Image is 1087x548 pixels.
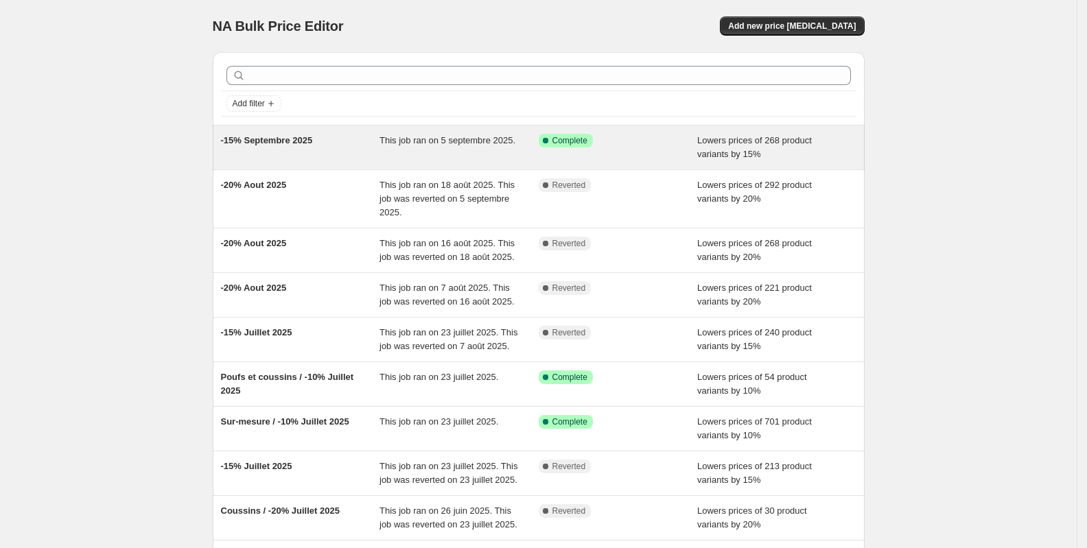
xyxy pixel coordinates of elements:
[552,372,587,383] span: Complete
[221,283,287,293] span: -20% Aout 2025
[379,461,517,485] span: This job ran on 23 juillet 2025. This job was reverted on 23 juillet 2025.
[552,180,586,191] span: Reverted
[221,327,292,337] span: -15% Juillet 2025
[697,327,812,351] span: Lowers prices of 240 product variants by 15%
[221,180,287,190] span: -20% Aout 2025
[379,505,517,529] span: This job ran on 26 juin 2025. This job was reverted on 23 juillet 2025.
[379,416,498,427] span: This job ran on 23 juillet 2025.
[233,98,265,109] span: Add filter
[697,505,807,529] span: Lowers prices of 30 product variants by 20%
[379,238,515,262] span: This job ran on 16 août 2025. This job was reverted on 18 août 2025.
[552,283,586,294] span: Reverted
[226,95,281,112] button: Add filter
[379,283,515,307] span: This job ran on 7 août 2025. This job was reverted on 16 août 2025.
[552,135,587,146] span: Complete
[552,327,586,338] span: Reverted
[697,135,812,159] span: Lowers prices of 268 product variants by 15%
[379,327,517,351] span: This job ran on 23 juillet 2025. This job was reverted on 7 août 2025.
[697,372,807,396] span: Lowers prices of 54 product variants by 10%
[552,416,587,427] span: Complete
[720,16,864,36] button: Add new price [MEDICAL_DATA]
[213,19,344,34] span: NA Bulk Price Editor
[379,180,515,217] span: This job ran on 18 août 2025. This job was reverted on 5 septembre 2025.
[221,505,340,516] span: Coussins / -20% Juillet 2025
[697,416,812,440] span: Lowers prices of 701 product variants by 10%
[221,461,292,471] span: -15% Juillet 2025
[697,283,812,307] span: Lowers prices of 221 product variants by 20%
[552,238,586,249] span: Reverted
[379,372,498,382] span: This job ran on 23 juillet 2025.
[221,416,349,427] span: Sur-mesure / -10% Juillet 2025
[379,135,515,145] span: This job ran on 5 septembre 2025.
[697,461,812,485] span: Lowers prices of 213 product variants by 15%
[221,238,287,248] span: -20% Aout 2025
[221,135,313,145] span: -15% Septembre 2025
[697,238,812,262] span: Lowers prices of 268 product variants by 20%
[697,180,812,204] span: Lowers prices of 292 product variants by 20%
[552,461,586,472] span: Reverted
[221,372,354,396] span: Poufs et coussins / -10% Juillet 2025
[728,21,856,32] span: Add new price [MEDICAL_DATA]
[552,505,586,516] span: Reverted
